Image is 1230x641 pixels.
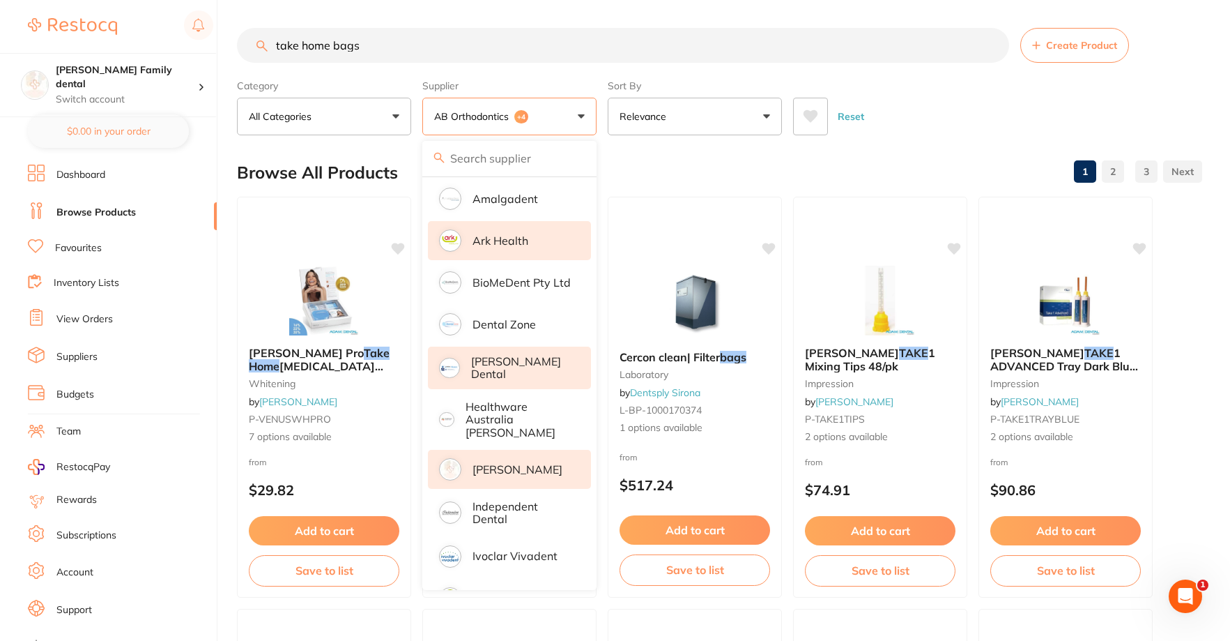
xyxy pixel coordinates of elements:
em: bags [720,350,746,364]
p: $90.86 [990,482,1141,498]
a: Budgets [56,388,94,402]
p: Dental Zone [472,318,536,331]
a: Account [56,566,93,580]
img: Dental Zone [441,315,459,333]
span: 1 options available [620,421,770,435]
span: [PERSON_NAME] Pro [249,346,364,360]
button: Add to cart [249,516,399,545]
span: P-TAKE1TRAYBLUE [990,413,1079,425]
button: Create Product [1020,28,1129,63]
small: impression [805,378,955,389]
em: Take [364,346,390,360]
a: 2 [1102,158,1124,186]
input: Search Products [237,28,1009,63]
p: Ark Health [472,234,528,247]
a: Subscriptions [56,529,116,543]
button: Save to list [620,555,770,585]
span: from [620,452,638,462]
span: 1 ADVANCED Tray Dark Blue Sets [990,346,1138,386]
img: Erskine Dental [441,360,458,377]
p: All Categories [249,110,317,123]
a: Favourites [55,241,102,255]
h2: Browse All Products [237,163,398,183]
span: P-TAKE1TIPS [805,413,865,425]
em: TAKE [899,346,928,360]
label: Supplier [422,80,597,92]
img: Amalgadent [441,190,459,208]
a: 1 [1074,158,1096,186]
p: Ivoclar Vivadent [472,550,558,562]
p: Relevance [620,110,672,123]
span: RestocqPay [56,460,110,474]
a: Support [56,603,92,617]
img: Independent Dental [441,504,459,522]
p: AB Orthodontics [434,110,514,123]
img: Westbrook Family dental [22,71,48,98]
span: [PERSON_NAME] [990,346,1084,360]
b: Cercon clean| Filter bags [620,351,770,363]
h4: Westbrook Family dental [56,63,198,91]
small: impression [990,378,1141,389]
span: Create Product [1046,40,1117,51]
img: Ark Health [441,232,459,250]
a: RestocqPay [28,459,110,475]
button: $0.00 in your order [28,114,189,148]
button: Save to list [805,555,955,586]
label: Category [237,80,411,92]
span: +4 [514,110,528,124]
span: from [249,457,267,467]
p: $517.24 [620,477,770,493]
span: by [990,395,1079,408]
button: Reset [833,98,868,135]
b: Kerr TAKE 1 Mixing Tips 48/pk [805,347,955,372]
p: [PERSON_NAME] [472,463,562,476]
img: RestocqPay [28,459,45,475]
img: Kerr TAKE 1 Mixing Tips 48/pk [835,266,925,335]
em: TAKE [1084,346,1114,360]
img: Henry Schein Halas [441,460,459,478]
a: [PERSON_NAME] [1001,395,1079,408]
a: [PERSON_NAME] [259,395,337,408]
button: Add to cart [620,515,770,545]
small: whitening [249,378,399,389]
p: [PERSON_NAME] Dental [471,355,571,381]
span: from [805,457,823,467]
a: Browse Products [56,206,136,220]
img: Restocq Logo [28,18,117,35]
a: Inventory Lists [54,276,119,290]
img: Cercon clean| Filter bags [649,270,740,340]
img: Venus White Pro Take Home Whitening 16%, 22% and 35% [279,266,369,335]
img: Healthware Australia Ridley [441,414,452,425]
p: Independent Dental [472,500,571,526]
span: 7 options available [249,430,399,444]
a: 3 [1135,158,1158,186]
a: [PERSON_NAME] [815,395,893,408]
b: Venus White Pro Take Home Whitening 16%, 22% and 35% [249,347,399,372]
span: [MEDICAL_DATA] 16%, 22% and 35% [249,359,383,386]
p: Amalgadent [472,193,538,205]
img: Kulzer [441,589,459,608]
button: Relevance [608,98,782,135]
iframe: Intercom live chat [1169,580,1202,613]
label: Sort By [608,80,782,92]
a: Team [56,425,81,439]
a: Dentsply Sirona [630,386,700,399]
input: Search supplier [422,141,597,176]
button: AB Orthodontics+4 [422,98,597,135]
p: Healthware Australia [PERSON_NAME] [466,400,572,439]
a: Rewards [56,493,97,507]
span: by [805,395,893,408]
a: Suppliers [56,350,98,364]
span: Cercon clean| Filter [620,350,720,364]
button: All Categories [237,98,411,135]
span: L-BP-1000170374 [620,404,702,416]
span: from [990,457,1008,467]
button: Add to cart [990,516,1141,545]
img: BioMeDent Pty Ltd [441,273,459,292]
p: $74.91 [805,482,955,498]
span: 1 [1197,580,1208,591]
small: laboratory [620,369,770,380]
p: BioMeDent Pty Ltd [472,276,571,289]
button: Save to list [249,555,399,586]
a: Restocq Logo [28,10,117,43]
